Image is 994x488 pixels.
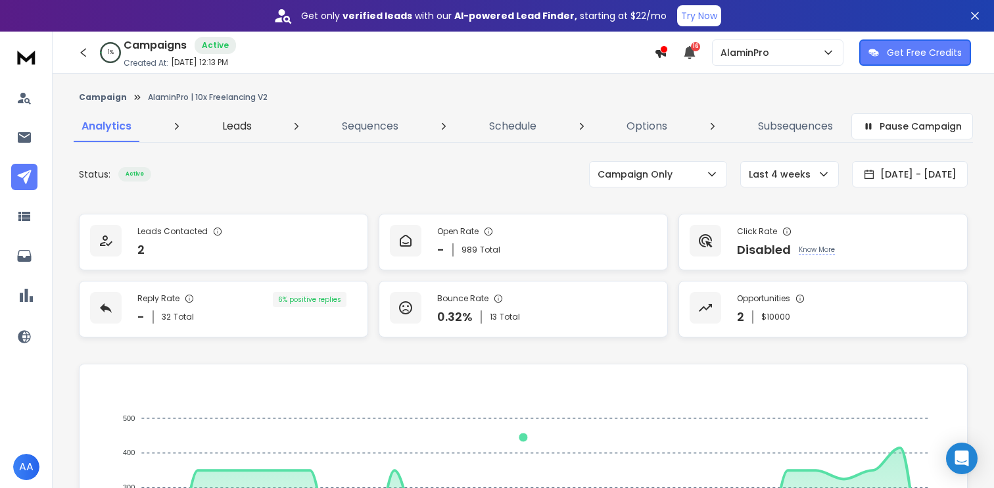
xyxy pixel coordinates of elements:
[123,449,135,457] tspan: 400
[480,245,500,255] span: Total
[749,168,816,181] p: Last 4 weeks
[598,168,678,181] p: Campaign Only
[737,308,744,326] p: 2
[437,293,488,304] p: Bounce Rate
[737,241,791,259] p: Disabled
[79,281,368,337] a: Reply Rate-32Total6% positive replies
[737,293,790,304] p: Opportunities
[124,37,187,53] h1: Campaigns
[342,118,398,134] p: Sequences
[379,281,668,337] a: Bounce Rate0.32%13Total
[118,167,151,182] div: Active
[489,118,536,134] p: Schedule
[108,49,114,57] p: 1 %
[214,110,260,142] a: Leads
[124,58,168,68] p: Created At:
[222,118,252,134] p: Leads
[148,92,268,103] p: AlaminPro | 10x Freelancing V2
[887,46,962,59] p: Get Free Credits
[721,46,774,59] p: AlaminPro
[678,214,968,270] a: Click RateDisabledKnow More
[379,214,668,270] a: Open Rate-989Total
[851,113,973,139] button: Pause Campaign
[761,312,790,322] p: $ 10000
[74,110,139,142] a: Analytics
[852,161,968,187] button: [DATE] - [DATE]
[13,454,39,480] button: AA
[79,92,127,103] button: Campaign
[137,293,179,304] p: Reply Rate
[799,245,835,255] p: Know More
[174,312,194,322] span: Total
[677,5,721,26] button: Try Now
[79,168,110,181] p: Status:
[758,118,833,134] p: Subsequences
[437,241,444,259] p: -
[195,37,236,54] div: Active
[79,214,368,270] a: Leads Contacted2
[13,45,39,69] img: logo
[301,9,667,22] p: Get only with our starting at $22/mo
[137,308,145,326] p: -
[461,245,477,255] span: 989
[437,226,479,237] p: Open Rate
[500,312,520,322] span: Total
[273,292,346,307] div: 6 % positive replies
[627,118,667,134] p: Options
[681,9,717,22] p: Try Now
[171,57,228,68] p: [DATE] 12:13 PM
[619,110,675,142] a: Options
[123,414,135,422] tspan: 500
[162,312,171,322] span: 32
[343,9,412,22] strong: verified leads
[437,308,473,326] p: 0.32 %
[481,110,544,142] a: Schedule
[490,312,497,322] span: 13
[678,281,968,337] a: Opportunities2$10000
[137,241,145,259] p: 2
[691,42,700,51] span: 16
[137,226,208,237] p: Leads Contacted
[737,226,777,237] p: Click Rate
[454,9,577,22] strong: AI-powered Lead Finder,
[750,110,841,142] a: Subsequences
[334,110,406,142] a: Sequences
[946,443,978,474] div: Open Intercom Messenger
[82,118,131,134] p: Analytics
[859,39,971,66] button: Get Free Credits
